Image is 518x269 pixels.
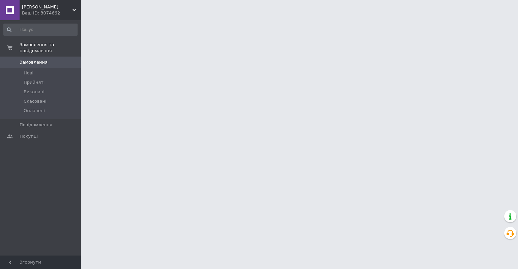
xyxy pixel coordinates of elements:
[20,59,48,65] span: Замовлення
[24,89,45,95] span: Виконані
[3,24,78,36] input: Пошук
[22,4,73,10] span: Чарівна Майстерня
[24,98,47,104] span: Скасовані
[20,42,81,54] span: Замовлення та повідомлення
[24,79,45,86] span: Прийняті
[22,10,81,16] div: Ваш ID: 3074662
[24,108,45,114] span: Оплачені
[20,133,38,139] span: Покупці
[20,122,52,128] span: Повідомлення
[24,70,33,76] span: Нові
